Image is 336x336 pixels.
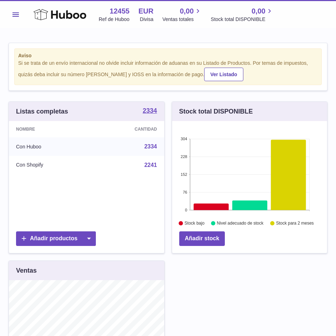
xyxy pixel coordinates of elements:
[180,6,194,16] span: 0,00
[144,143,157,149] a: 2334
[162,6,202,23] a: 0,00 Ventas totales
[276,221,314,226] text: Stock para 2 meses
[181,172,187,177] text: 152
[252,6,265,16] span: 0,00
[9,137,91,156] td: Con Huboo
[9,156,91,174] td: Con Shopify
[211,16,274,23] span: Stock total DISPONIBLE
[204,68,243,81] a: Ver Listado
[18,52,318,59] strong: Aviso
[143,107,157,115] a: 2334
[143,107,157,114] strong: 2334
[181,154,187,159] text: 228
[184,221,204,226] text: Stock bajo
[162,16,202,23] span: Ventas totales
[91,121,164,137] th: Cantidad
[211,6,274,23] a: 0,00 Stock total DISPONIBLE
[9,121,91,137] th: Nombre
[181,137,187,141] text: 304
[18,60,318,81] div: Si se trata de un envío internacional no olvide incluir información de aduanas en su Listado de P...
[140,16,154,23] div: Divisa
[217,221,264,226] text: Nivel adecuado de stock
[138,6,153,16] strong: EUR
[16,107,68,116] h3: Listas completas
[110,6,130,16] strong: 12455
[16,231,96,246] a: Añadir productos
[99,16,129,23] div: Ref de Huboo
[183,190,187,194] text: 76
[185,208,187,212] text: 0
[179,231,225,246] a: Añadir stock
[16,266,37,275] h3: Ventas
[144,162,157,168] a: 2241
[179,107,253,116] h3: Stock total DISPONIBLE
